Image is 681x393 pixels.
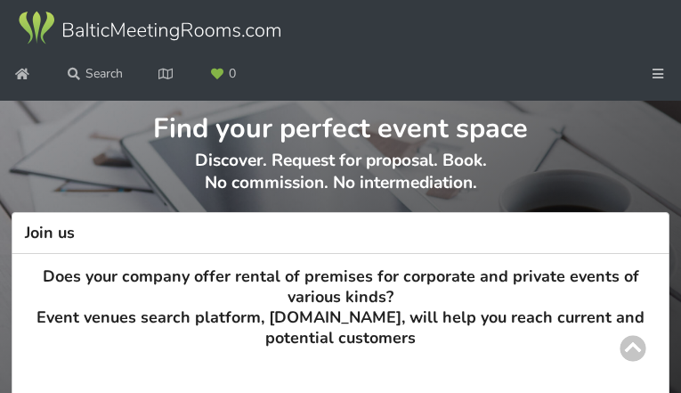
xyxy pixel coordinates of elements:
span: 0 [229,68,236,80]
p: Discover. Request for proposal. Book. No commission. No intermediation. [12,150,669,211]
img: Baltic Meeting Rooms [16,10,283,46]
h3: Join us [12,212,669,254]
h3: Does your company offer rental of premises for corporate and private events of various kinds? Eve... [25,266,656,349]
h1: Find your perfect event space [12,101,669,146]
a: Search [55,58,135,90]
